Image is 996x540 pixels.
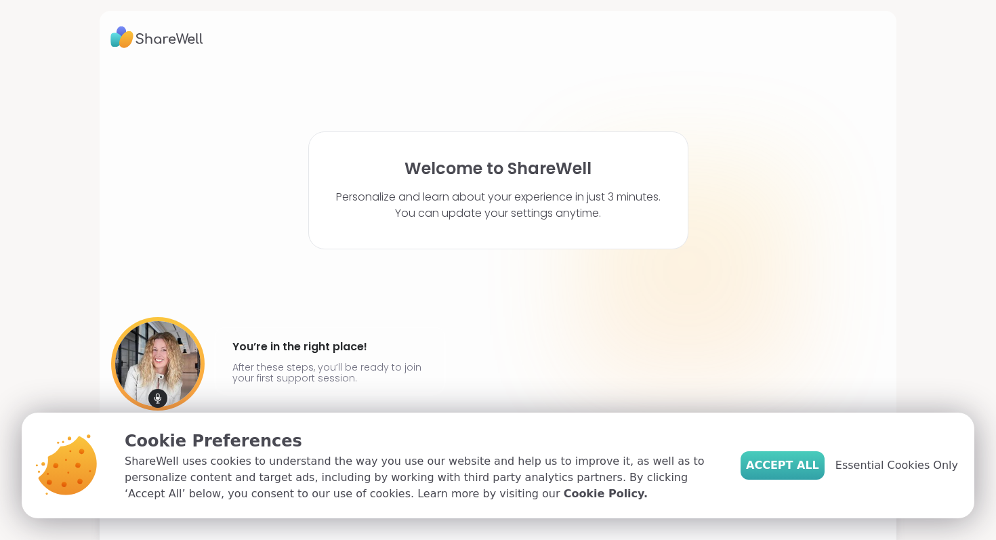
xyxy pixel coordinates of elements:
[232,336,428,358] h4: You’re in the right place!
[404,159,592,178] h1: Welcome to ShareWell
[741,451,825,480] button: Accept All
[564,486,648,502] a: Cookie Policy.
[110,22,203,53] img: ShareWell Logo
[232,362,428,383] p: After these steps, you’ll be ready to join your first support session.
[835,457,958,474] span: Essential Cookies Only
[125,429,719,453] p: Cookie Preferences
[148,389,167,408] img: mic icon
[746,457,819,474] span: Accept All
[336,189,661,222] p: Personalize and learn about your experience in just 3 minutes. You can update your settings anytime.
[125,453,719,502] p: ShareWell uses cookies to understand the way you use our website and help us to improve it, as we...
[111,317,205,411] img: User image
